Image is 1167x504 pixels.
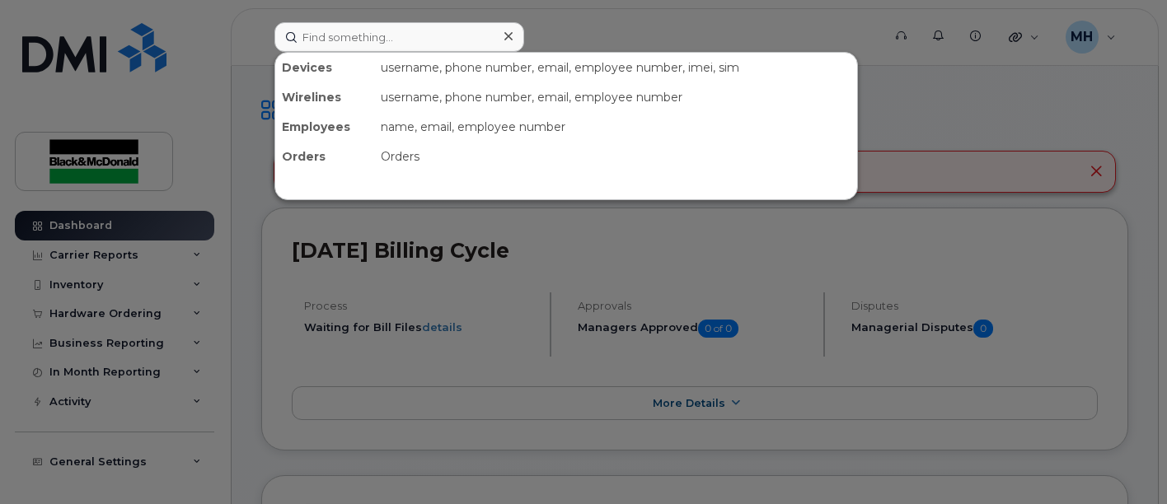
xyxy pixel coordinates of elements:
[275,142,374,171] div: Orders
[374,142,857,171] div: Orders
[275,82,374,112] div: Wirelines
[275,112,374,142] div: Employees
[374,112,857,142] div: name, email, employee number
[275,53,374,82] div: Devices
[374,53,857,82] div: username, phone number, email, employee number, imei, sim
[374,82,857,112] div: username, phone number, email, employee number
